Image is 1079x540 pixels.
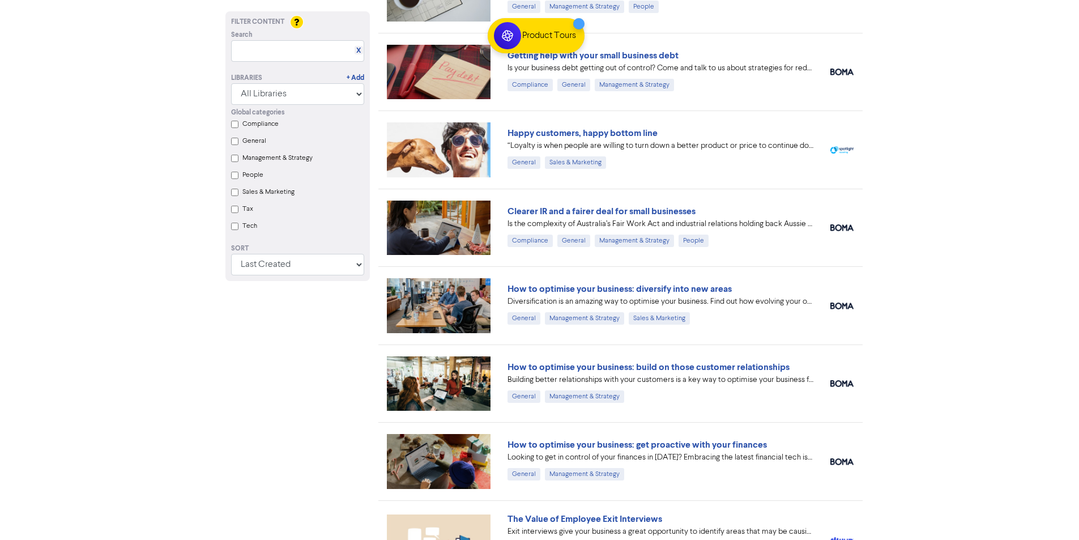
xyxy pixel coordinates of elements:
[507,513,662,525] a: The Value of Employee Exit Interviews
[347,73,364,83] a: + Add
[507,439,767,450] a: How to optimise your business: get proactive with your finances
[830,458,854,465] img: boma_accounting
[1022,486,1079,540] iframe: Chat Widget
[830,146,854,154] img: spotlight
[595,79,674,91] div: Management & Strategy
[231,73,262,83] div: Libraries
[231,108,364,118] div: Global categories
[231,17,364,27] div: Filter Content
[507,156,540,169] div: General
[242,119,279,129] label: Compliance
[507,526,813,538] div: Exit interviews give your business a great opportunity to identify areas that may be causing empl...
[507,390,540,403] div: General
[595,235,674,247] div: Management & Strategy
[242,204,253,214] label: Tax
[507,468,540,481] div: General
[507,127,658,139] a: Happy customers, happy bottom line
[356,46,361,55] a: X
[242,153,313,163] label: Management & Strategy
[242,136,266,146] label: General
[557,79,590,91] div: General
[507,206,696,217] a: Clearer IR and a fairer deal for small businesses
[629,1,659,13] div: People
[507,1,540,13] div: General
[830,303,854,309] img: boma_accounting
[507,62,813,74] div: Is your business debt getting out of control? Come and talk to us about strategies for reducing d...
[231,30,253,40] span: Search
[242,221,257,231] label: Tech
[507,79,553,91] div: Compliance
[545,468,624,481] div: Management & Strategy
[242,187,295,197] label: Sales & Marketing
[231,244,364,254] div: Sort
[830,380,854,387] img: boma_accounting
[507,374,813,386] div: Building better relationships with your customers is a key way to optimise your business for the ...
[545,312,624,325] div: Management & Strategy
[545,390,624,403] div: Management & Strategy
[830,224,854,231] img: boma_accounting
[507,296,813,308] div: Diversification is an amazing way to optimise your business. Find out how evolving your offering ...
[629,312,690,325] div: Sales & Marketing
[507,218,813,230] div: Is the complexity of Australia’s Fair Work Act and industrial relations holding back Aussie small...
[545,156,606,169] div: Sales & Marketing
[545,1,624,13] div: Management & Strategy
[507,235,553,247] div: Compliance
[507,140,813,152] div: “Loyalty is when people are willing to turn down a better product or price to continue doing busi...
[507,312,540,325] div: General
[679,235,709,247] div: People
[507,362,790,373] a: How to optimise your business: build on those customer relationships
[507,452,813,464] div: Looking to get in control of your finances in 2025? Embracing the latest financial tech is a grea...
[242,170,263,180] label: People
[830,69,854,75] img: boma_accounting
[557,235,590,247] div: General
[507,283,732,295] a: How to optimise your business: diversify into new areas
[507,50,679,61] a: Getting help with your small business debt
